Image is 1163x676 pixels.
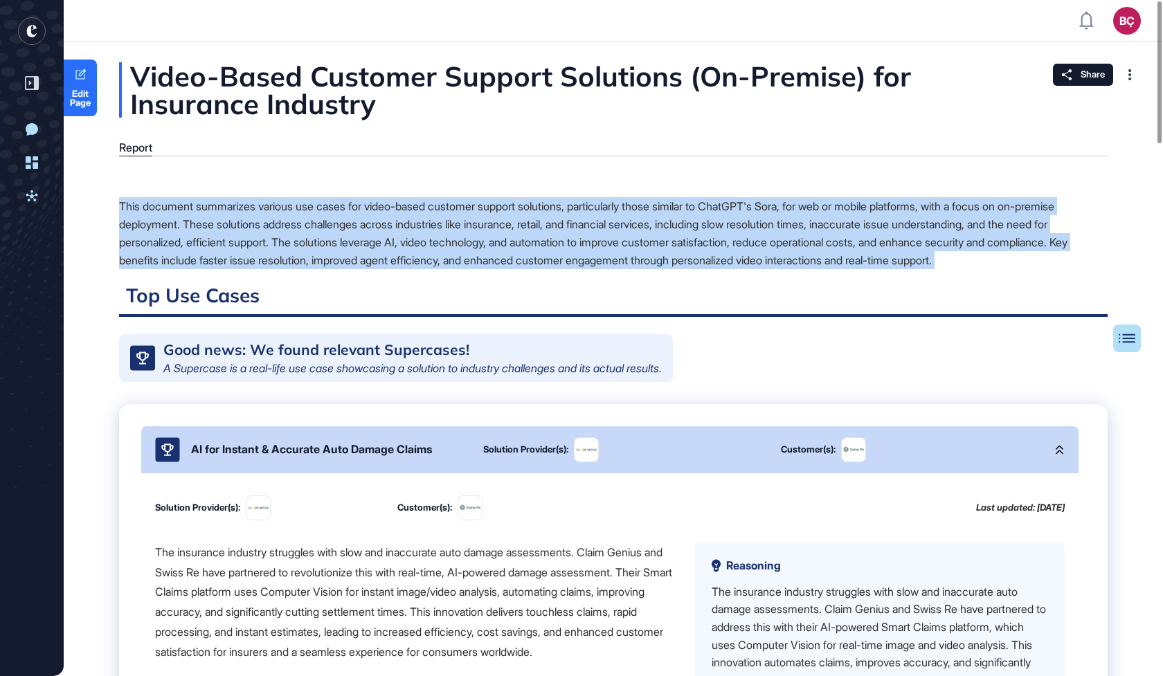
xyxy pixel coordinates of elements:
div: Customer(s): [781,445,836,454]
div: Solution Provider(s): [483,445,568,454]
img: Swiss Re-logo [842,445,865,454]
div: Customer(s): [397,503,452,512]
button: BÇ [1113,7,1141,35]
span: Edit Page [64,89,97,107]
img: image [246,504,270,511]
h2: Top Use Cases [119,283,1108,317]
div: This document summarizes various use cases for video-based customer support solutions, particular... [119,197,1108,269]
span: Reasoning [726,560,781,571]
span: Share [1081,69,1105,80]
img: Swiss Re-logo [458,503,482,512]
div: Solution Provider(s): [155,503,240,512]
div: The insurance industry struggles with slow and inaccurate auto damage assessments. Claim Genius a... [155,542,673,662]
div: entrapeer-logo [18,17,46,45]
div: Report [119,141,152,154]
div: Last updated: [DATE] [976,502,1065,513]
div: AI for Instant & Accurate Auto Damage Claims [191,442,432,457]
img: image [575,446,598,453]
div: Video-Based Customer Support Solutions (On-Premise) for Insurance Industry [119,62,1108,118]
a: Edit Page [64,60,97,116]
div: A Supercase is a real-life use case showcasing a solution to industry challenges and its actual r... [163,363,662,374]
div: Good news: We found relevant Supercases! [163,342,469,357]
